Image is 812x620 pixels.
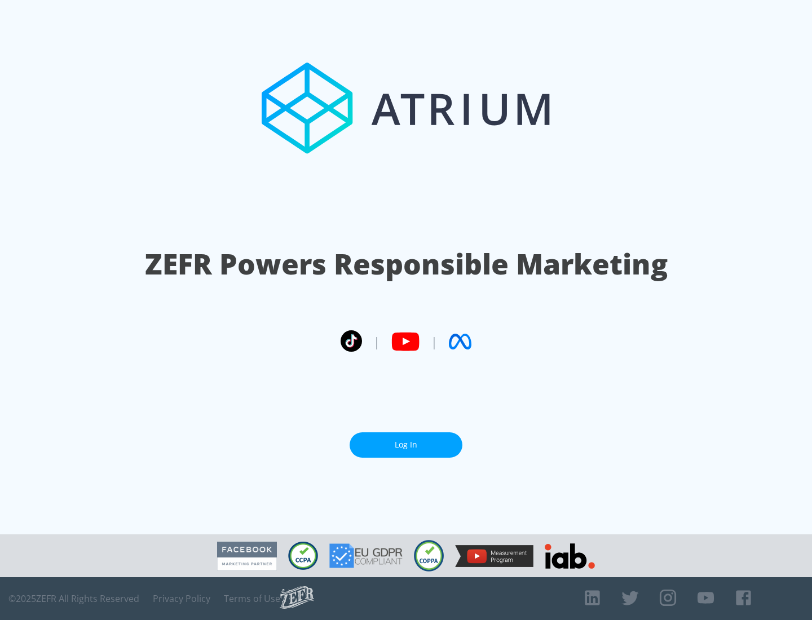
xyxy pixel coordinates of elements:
span: © 2025 ZEFR All Rights Reserved [8,593,139,604]
span: | [373,333,380,350]
img: YouTube Measurement Program [455,545,533,567]
a: Terms of Use [224,593,280,604]
img: Facebook Marketing Partner [217,542,277,570]
a: Log In [350,432,462,458]
img: COPPA Compliant [414,540,444,572]
a: Privacy Policy [153,593,210,604]
img: CCPA Compliant [288,542,318,570]
span: | [431,333,438,350]
h1: ZEFR Powers Responsible Marketing [145,245,668,284]
img: IAB [545,543,595,569]
img: GDPR Compliant [329,543,403,568]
